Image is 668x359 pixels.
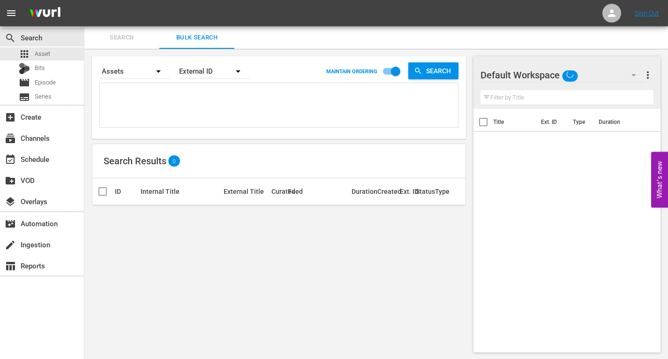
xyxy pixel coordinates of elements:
span: Asset [19,48,30,60]
span: Ingestion [5,239,16,251]
span: Channels [5,133,16,144]
span: Overlays [5,196,16,207]
span: 0 [168,158,180,164]
div: Assets [99,58,170,84]
button: Open Feedback Widget [651,152,668,207]
div: Status [416,188,432,195]
span: Bulk Search [165,32,229,43]
span: Create [5,112,16,123]
div: External Title [224,188,269,195]
span: more_vert [642,69,653,81]
div: Default Workspace [480,62,645,88]
button: Search [408,62,458,79]
span: Series [19,92,30,103]
p: MAINTAIN ORDERING [326,69,377,75]
div: Duration [352,188,375,195]
div: Created [377,188,397,195]
span: Episode [19,77,30,88]
th: Title [493,109,535,135]
img: ans4CAIJ8jUAAAAAAAAAAAAAAAAAAAAAAAAgQb4GAAAAAAAAAAAAAAAAAAAAAAAAJMjXAAAAAAAAAAAAAAAAAAAAAAAAgAT5G... [23,2,68,24]
div: ID [115,188,138,195]
div: External ID [179,58,249,84]
span: Series [35,92,52,101]
span: Asset [35,49,50,59]
div: Feed [288,188,349,195]
span: Search [90,32,154,43]
div: Curated [271,188,285,195]
span: Episode [35,78,56,87]
th: Duration [593,109,649,135]
span: Automation [5,218,16,229]
span: Bits [35,63,45,73]
span: Search [422,62,458,79]
button: more_vert [642,64,653,86]
span: Schedule [5,154,16,165]
div: Type [435,188,445,195]
div: Ext. ID [400,188,413,195]
a: Sign Out [635,9,659,17]
div: Internal Title [141,188,221,195]
span: Search Results [104,155,166,167]
span: menu [6,8,17,19]
span: Reports [5,260,16,272]
span: VOD [5,175,16,186]
div: Bits [19,63,30,74]
th: Type [567,109,593,135]
th: Ext. ID [535,109,567,135]
span: Search [5,32,16,44]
